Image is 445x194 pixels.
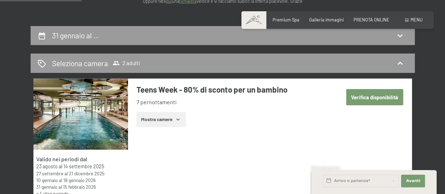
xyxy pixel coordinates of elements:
button: Verifica disponibilità [346,89,403,105]
strong: Valido nei periodi dal [36,156,87,162]
div: al [36,177,125,183]
time: 31/01/2026 [36,184,57,190]
a: Premium Spa [273,17,299,23]
time: 18/01/2026 [63,177,96,183]
time: 23/08/2025 [36,163,58,169]
span: 2 adulti [113,60,140,67]
div: al [36,170,125,177]
a: Galleria immagini [309,17,344,23]
time: 21/12/2025 [69,170,104,176]
img: mss_renderimg.php [33,79,128,150]
time: 15/02/2026 [63,184,96,190]
span: Menu [411,17,422,23]
span: Richiesta express [311,166,340,170]
button: Mostra camere [136,112,186,127]
time: 14/09/2025 [63,163,104,169]
div: al [36,183,125,190]
div: al [36,163,125,170]
button: Avanti [401,175,425,187]
li: 7 pernottamenti [136,98,327,106]
h3: Teens Week - 80% di sconto per un bambino [136,84,327,95]
time: 10/01/2026 [36,177,58,183]
a: PRENOTA ONLINE [354,17,389,23]
h2: Seleziona camera [52,58,108,68]
time: 27/09/2025 [36,170,63,176]
h2: 31 gennaio al … [52,31,99,40]
span: Avanti [406,178,420,184]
